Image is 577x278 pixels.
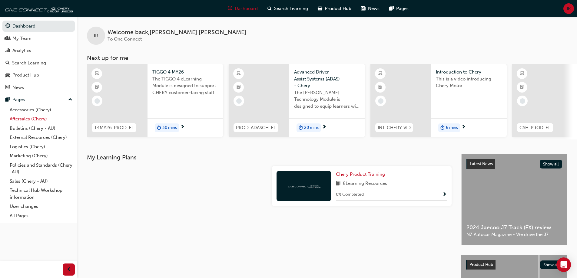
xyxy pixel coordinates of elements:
[470,161,493,166] span: Latest News
[5,73,10,78] span: car-icon
[263,2,313,15] a: search-iconSearch Learning
[12,35,32,42] div: My Team
[94,124,134,131] span: T4MY26-PROD-EL
[336,171,387,178] a: Chery Product Training
[2,94,75,105] button: Pages
[2,57,75,69] a: Search Learning
[3,2,73,15] img: oneconnect
[237,70,241,78] span: learningResourceType_ELEARNING-icon
[556,257,571,272] div: Open Intercom Messenger
[343,180,387,188] span: 8 Learning Resources
[87,64,223,137] a: T4MY26-PROD-ELTIGGO 4 MY26The TIGGO 4 eLearning Module is designed to support CHERY customer-faci...
[336,180,340,188] span: book-icon
[469,262,493,267] span: Product Hub
[336,191,364,198] span: 0 % Completed
[152,69,218,76] span: TIGGO 4 MY26
[162,124,177,131] span: 30 mins
[67,266,71,273] span: prev-icon
[378,83,383,91] span: booktick-icon
[235,5,258,12] span: Dashboard
[442,191,447,198] button: Show Progress
[318,5,322,12] span: car-icon
[7,202,75,211] a: User changes
[2,70,75,81] a: Product Hub
[7,211,75,221] a: All Pages
[304,124,319,131] span: 20 mins
[95,98,100,104] span: learningRecordVerb_NONE-icon
[440,124,445,132] span: duration-icon
[12,47,31,54] div: Analytics
[5,24,10,29] span: guage-icon
[5,85,10,90] span: news-icon
[384,2,413,15] a: pages-iconPages
[294,69,360,89] span: Advanced Driver Assist Systems (ADAS) - Chery
[461,154,567,245] a: Latest NewsShow all2024 Jaecoo J7 Track (EX) reviewNZ Autocar Magazine - We drive the J7.
[152,76,218,96] span: The TIGGO 4 eLearning Module is designed to support CHERY customer-facing staff with the product ...
[68,96,72,104] span: up-icon
[7,133,75,142] a: External Resources (Chery)
[461,125,466,130] span: next-icon
[7,124,75,133] a: Bulletins (Chery - AU)
[108,36,142,42] span: To One Connect
[322,125,327,130] span: next-icon
[236,98,242,104] span: learningRecordVerb_NONE-icon
[267,5,272,12] span: search-icon
[77,54,577,61] h3: Next up for me
[5,97,10,103] span: pages-icon
[540,160,562,168] button: Show all
[5,36,10,41] span: people-icon
[356,2,384,15] a: news-iconNews
[294,89,360,110] span: The [PERSON_NAME] Technology Module is designed to equip learners with essential knowledge about ...
[180,125,185,130] span: next-icon
[520,70,524,78] span: learningResourceType_ELEARNING-icon
[436,69,502,76] span: Introduction to Chery
[466,231,562,238] span: NZ Autocar Magazine - We drive the J7.
[95,70,99,78] span: learningResourceType_ELEARNING-icon
[378,70,383,78] span: learningResourceType_ELEARNING-icon
[396,5,409,12] span: Pages
[563,3,574,14] button: IR
[5,61,10,66] span: search-icon
[567,5,571,12] span: IR
[466,224,562,231] span: 2024 Jaecoo J7 Track (EX) review
[12,60,46,67] div: Search Learning
[520,83,524,91] span: booktick-icon
[2,21,75,32] a: Dashboard
[95,83,99,91] span: booktick-icon
[7,142,75,152] a: Logistics (Chery)
[7,114,75,124] a: Aftersales (Chery)
[2,19,75,94] button: DashboardMy TeamAnalyticsSearch LearningProduct HubNews
[378,98,383,104] span: learningRecordVerb_NONE-icon
[361,5,366,12] span: news-icon
[466,159,562,169] a: Latest NewsShow all
[87,154,452,161] h3: My Learning Plans
[325,5,351,12] span: Product Hub
[287,183,320,189] img: oneconnect
[237,83,241,91] span: booktick-icon
[5,48,10,54] span: chart-icon
[12,84,24,91] div: News
[520,98,525,104] span: learningRecordVerb_NONE-icon
[2,33,75,44] a: My Team
[378,124,411,131] span: INT-CHERY-VID
[7,177,75,186] a: Sales (Chery - AU)
[313,2,356,15] a: car-iconProduct Hub
[336,172,385,177] span: Chery Product Training
[370,64,507,137] a: INT-CHERY-VIDIntroduction to CheryThis is a video introducing Chery Motorduration-icon6 mins
[7,186,75,202] a: Technical Hub Workshop information
[368,5,380,12] span: News
[2,82,75,93] a: News
[466,260,562,270] a: Product HubShow all
[7,151,75,161] a: Marketing (Chery)
[223,2,263,15] a: guage-iconDashboard
[108,29,246,36] span: Welcome back , [PERSON_NAME] [PERSON_NAME]
[12,72,39,79] div: Product Hub
[7,105,75,115] a: Accessories (Chery)
[229,64,365,137] a: PROD-ADASCH-ELAdvanced Driver Assist Systems (ADAS) - CheryThe [PERSON_NAME] Technology Module is...
[519,124,551,131] span: CSH-PROD-EL
[436,76,502,89] span: This is a video introducing Chery Motor
[446,124,458,131] span: 6 mins
[274,5,308,12] span: Search Learning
